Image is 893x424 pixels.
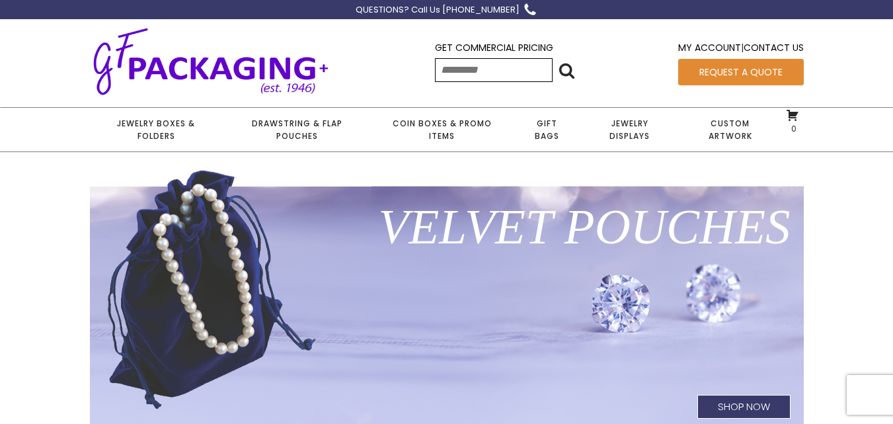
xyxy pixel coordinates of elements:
div: | [678,40,804,58]
a: Jewelry Displays [581,108,679,151]
a: Get Commercial Pricing [435,41,553,54]
a: My Account [678,41,741,54]
a: Contact Us [744,41,804,54]
a: Request a Quote [678,59,804,85]
div: QUESTIONS? Call Us [PHONE_NUMBER] [356,3,520,17]
a: Coin Boxes & Promo Items [371,108,512,151]
a: Drawstring & Flap Pouches [223,108,371,151]
a: Gift Bags [513,108,581,151]
h1: Velvet Pouches [90,181,804,273]
a: 0 [786,108,799,134]
a: Custom Artwork [679,108,781,151]
h1: Shop Now [697,395,791,419]
span: 0 [788,123,796,134]
a: Jewelry Boxes & Folders [90,108,223,151]
img: GF Packaging + - Established 1946 [90,25,332,97]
